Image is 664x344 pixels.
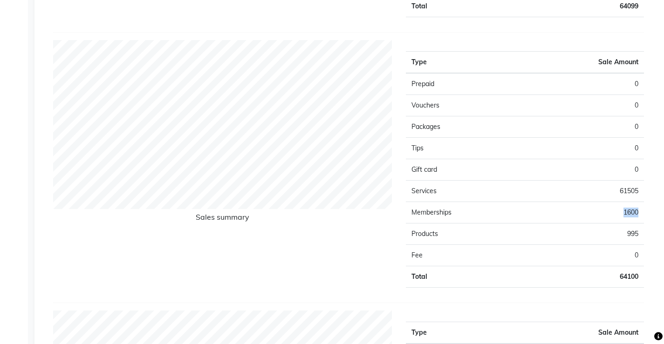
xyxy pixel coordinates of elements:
[406,138,525,159] td: Tips
[525,159,644,181] td: 0
[406,202,525,223] td: Memberships
[525,266,644,288] td: 64100
[406,73,525,95] td: Prepaid
[406,266,525,288] td: Total
[525,116,644,138] td: 0
[525,245,644,266] td: 0
[406,245,525,266] td: Fee
[525,138,644,159] td: 0
[406,52,525,74] th: Type
[525,223,644,245] td: 995
[406,116,525,138] td: Packages
[406,95,525,116] td: Vouchers
[406,181,525,202] td: Services
[525,181,644,202] td: 61505
[525,73,644,95] td: 0
[53,213,392,225] h6: Sales summary
[525,95,644,116] td: 0
[525,52,644,74] th: Sale Amount
[406,322,574,344] th: Type
[406,223,525,245] td: Products
[406,159,525,181] td: Gift card
[574,322,644,344] th: Sale Amount
[525,202,644,223] td: 1600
